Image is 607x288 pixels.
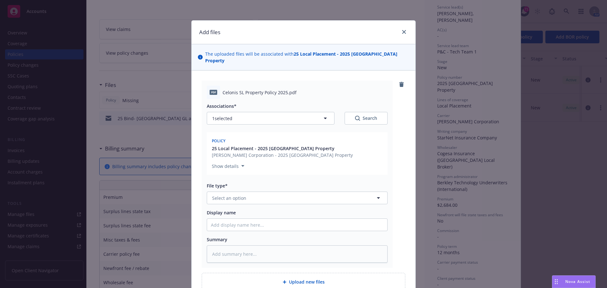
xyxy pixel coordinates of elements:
[345,112,388,125] button: SearchSearch
[207,103,236,109] span: Associations*
[223,89,297,96] span: Celonis SL Property Policy 2025.pdf
[212,115,232,122] span: 1 selected
[207,112,334,125] button: 1selected
[210,90,217,95] span: pdf
[565,279,590,284] span: Nova Assist
[355,116,360,121] svg: Search
[552,276,560,288] div: Drag to move
[552,275,596,288] button: Nova Assist
[355,115,377,121] div: Search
